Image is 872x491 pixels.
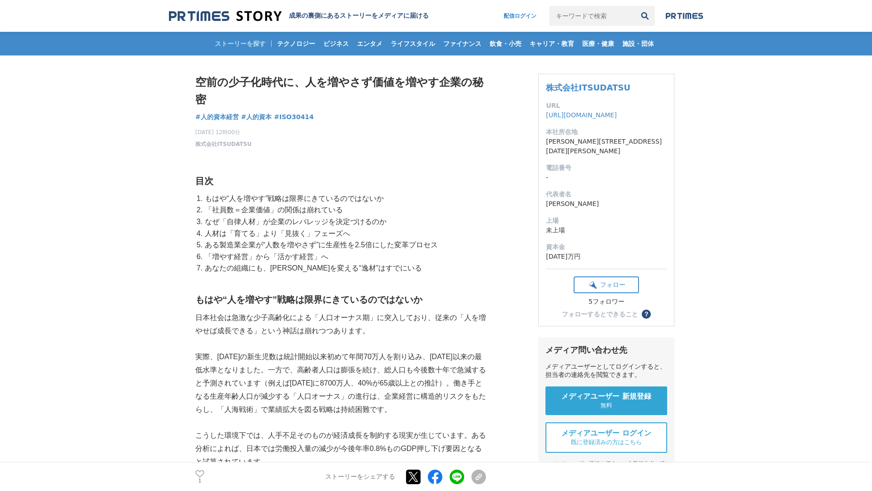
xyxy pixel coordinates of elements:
[545,386,667,415] a: メディアユーザー 新規登録 無料
[546,127,667,137] dt: 本社所在地
[546,190,667,199] dt: 代表者名
[169,10,429,22] a: 成果の裏側にあるストーリーをメディアに届ける 成果の裏側にあるストーリーをメディアに届ける
[546,225,667,235] dd: 未上場
[549,6,635,26] input: キーワードで検索
[526,32,578,55] a: キャリア・教育
[203,239,486,251] li: ある製造業企業が“人数を増やさず”に生産性を2.5倍にした変革プロセス
[574,298,639,306] div: 5フォロワー
[545,345,667,356] div: メディア問い合わせ先
[546,216,667,225] dt: 上場
[440,32,485,55] a: ファイナンス
[546,137,667,156] dd: [PERSON_NAME][STREET_ADDRESS][DATE][PERSON_NAME]
[195,351,486,416] p: 実際、[DATE]の新生児数は統計開始以来初めて年間70万人を割り込み、[DATE]以来の最低水準となりました。一方で、高齢者人口は膨張を続け、総人口も今後数十年で急減すると予測されています（例...
[546,242,667,252] dt: 資本金
[546,199,667,209] dd: [PERSON_NAME]
[486,40,525,48] span: 飲食・小売
[546,101,667,110] dt: URL
[579,32,618,55] a: 医療・健康
[195,74,486,109] h1: 空前の少子化時代に、人を増やさず価値を増やす企業の秘密
[203,228,486,240] li: 人材は「育てる」より「見抜く」フェーズへ
[203,251,486,263] li: 「増やす経営」から「活かす経営」へ
[619,32,658,55] a: 施設・団体
[320,32,352,55] a: ビジネス
[195,140,252,148] a: 株式会社ITSUDATSU
[320,40,352,48] span: ビジネス
[546,111,617,119] a: [URL][DOMAIN_NAME]
[169,10,282,22] img: 成果の裏側にあるストーリーをメディアに届ける
[546,252,667,261] dd: [DATE]万円
[545,422,667,453] a: メディアユーザー ログイン 既に登録済みの方はこちら
[353,40,386,48] span: エンタメ
[545,363,667,379] div: メディアユーザーとしてログインすると、担当者の連絡先を閲覧できます。
[635,6,655,26] button: 検索
[241,113,272,121] span: #人的資本
[195,176,213,186] strong: 目次
[353,32,386,55] a: エンタメ
[387,32,439,55] a: ライフスタイル
[195,112,239,122] a: #人的資本経営
[203,204,486,216] li: 「社員数＝企業価値」の関係は崩れている
[203,216,486,228] li: なぜ「自律人材」が企業のレバレッジを決定づけるのか
[574,276,639,293] button: フォロー
[195,113,239,121] span: #人的資本経営
[600,401,612,410] span: 無料
[203,193,486,205] li: もはや“人を増やす”戦略は限界にきているのではないか
[619,40,658,48] span: 施設・団体
[273,32,319,55] a: テクノロジー
[495,6,545,26] a: 配信ログイン
[440,40,485,48] span: ファイナンス
[579,40,618,48] span: 医療・健康
[325,473,395,481] p: ストーリーをシェアする
[195,295,422,305] strong: もはや“人を増やす”戦略は限界にきているのではないか
[273,40,319,48] span: テクノロジー
[195,311,486,338] p: 日本社会は急激な少子高齢化による「人口オーナス期」に突入しており、従来の「人を増やせば成長できる」という神話は崩れつつあります。
[571,438,642,446] span: 既に登録済みの方はこちら
[561,392,651,401] span: メディアユーザー 新規登録
[274,112,314,122] a: #ISO30414
[289,12,429,20] h2: 成果の裏側にあるストーリーをメディアに届ける
[387,40,439,48] span: ライフスタイル
[666,12,703,20] img: prtimes
[195,429,486,468] p: こうした環境下では、人手不足そのものが経済成長を制約する現実が生じています。ある分析によれば、日本では労働投入量の減少が今後年率0.8%ものGDP押し下げ要因となると試算されています。
[546,163,667,173] dt: 電話番号
[203,262,486,274] li: あなたの組織にも、[PERSON_NAME]を変える“逸材”はすでにいる
[643,311,649,317] span: ？
[546,173,667,182] dd: -
[526,40,578,48] span: キャリア・教育
[561,429,651,438] span: メディアユーザー ログイン
[241,112,272,122] a: #人的資本
[546,83,630,92] a: 株式会社ITSUDATSU
[274,113,314,121] span: #ISO30414
[486,32,525,55] a: 飲食・小売
[642,310,651,319] button: ？
[195,128,252,136] span: [DATE] 12時00分
[562,311,638,317] div: フォローするとできること
[195,479,204,483] p: 1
